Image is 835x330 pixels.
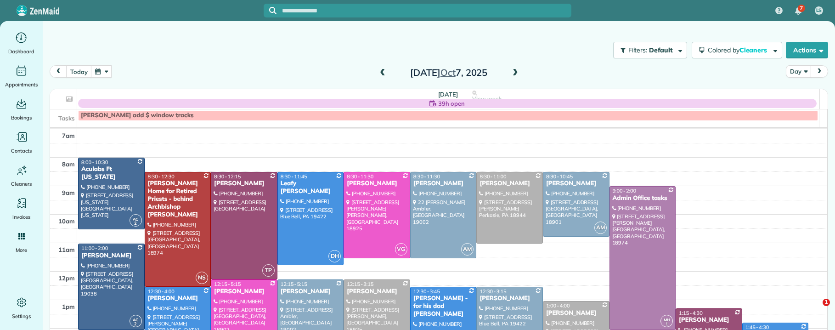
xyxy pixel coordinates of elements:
[12,212,31,222] span: Invoices
[413,173,440,180] span: 8:30 - 11:30
[679,310,703,316] span: 1:15 - 4:30
[58,246,75,253] span: 11am
[823,299,830,306] span: 1
[11,146,32,155] span: Contacts
[546,173,573,180] span: 8:30 - 10:45
[479,295,540,302] div: [PERSON_NAME]
[480,173,506,180] span: 8:30 - 11:00
[214,180,275,188] div: [PERSON_NAME]
[214,173,241,180] span: 8:30 - 12:15
[786,65,811,78] button: Day
[594,222,607,234] span: AM
[4,130,39,155] a: Contacts
[5,80,38,89] span: Appointments
[81,165,142,181] div: Aculabs Ft [US_STATE]
[264,7,276,14] button: Focus search
[280,288,341,296] div: [PERSON_NAME]
[58,217,75,225] span: 10am
[81,245,108,251] span: 11:00 - 2:00
[4,163,39,188] a: Cleaners
[649,46,673,54] span: Default
[214,281,241,287] span: 12:15 - 5:15
[281,281,307,287] span: 12:15 - 5:15
[346,180,407,188] div: [PERSON_NAME]
[148,173,175,180] span: 8:30 - 12:30
[546,309,607,317] div: [PERSON_NAME]
[4,295,39,321] a: Settings
[214,288,275,296] div: [PERSON_NAME]
[8,47,34,56] span: Dashboard
[395,243,407,256] span: VG
[130,320,141,329] small: 2
[461,243,474,256] span: AM
[661,320,672,329] small: 1
[4,30,39,56] a: Dashboard
[4,97,39,122] a: Bookings
[708,46,770,54] span: Colored by
[664,317,670,322] span: MH
[62,303,75,310] span: 1pm
[133,216,138,222] span: AC
[816,7,822,14] span: LS
[16,245,27,255] span: More
[800,5,803,12] span: 7
[196,272,208,284] span: NS
[440,67,456,78] span: Oct
[262,264,275,277] span: TP
[4,63,39,89] a: Appointments
[612,194,673,202] div: Admin Office tasks
[280,180,341,195] div: Leafy [PERSON_NAME]
[12,312,31,321] span: Settings
[130,219,141,228] small: 2
[804,299,826,321] iframe: Intercom live chat
[692,42,782,58] button: Colored byCleaners
[480,288,506,295] span: 12:30 - 3:15
[413,180,474,188] div: [PERSON_NAME]
[811,65,828,78] button: next
[147,180,209,218] div: [PERSON_NAME] Home for Retired Priests - behind Archbishop [PERSON_NAME]
[546,180,607,188] div: [PERSON_NAME]
[11,179,32,188] span: Cleaners
[11,113,32,122] span: Bookings
[613,188,637,194] span: 9:00 - 2:00
[346,288,407,296] div: [PERSON_NAME]
[347,281,373,287] span: 12:15 - 3:15
[81,112,193,119] span: [PERSON_NAME] add $ window tracks
[147,295,209,302] div: [PERSON_NAME]
[66,65,91,78] button: today
[50,65,67,78] button: prev
[438,91,458,98] span: [DATE]
[62,160,75,168] span: 8am
[81,252,142,260] div: [PERSON_NAME]
[789,1,808,21] div: 7 unread notifications
[609,42,687,58] a: Filters: Default
[546,302,570,309] span: 1:00 - 4:00
[62,132,75,139] span: 7am
[62,189,75,196] span: 9am
[133,317,138,322] span: AC
[472,95,502,102] span: View week
[479,180,540,188] div: [PERSON_NAME]
[81,159,108,165] span: 8:00 - 10:30
[438,99,465,108] span: 39h open
[281,173,307,180] span: 8:30 - 11:45
[328,250,341,262] span: DH
[148,288,175,295] span: 12:30 - 4:00
[739,46,769,54] span: Cleaners
[613,42,687,58] button: Filters: Default
[413,295,474,318] div: [PERSON_NAME] - for his dad [PERSON_NAME]
[786,42,828,58] button: Actions
[269,7,276,14] svg: Focus search
[4,196,39,222] a: Invoices
[58,274,75,282] span: 12pm
[391,68,506,78] h2: [DATE] 7, 2025
[347,173,373,180] span: 8:30 - 11:30
[413,288,440,295] span: 12:30 - 3:45
[678,316,739,324] div: [PERSON_NAME]
[628,46,648,54] span: Filters:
